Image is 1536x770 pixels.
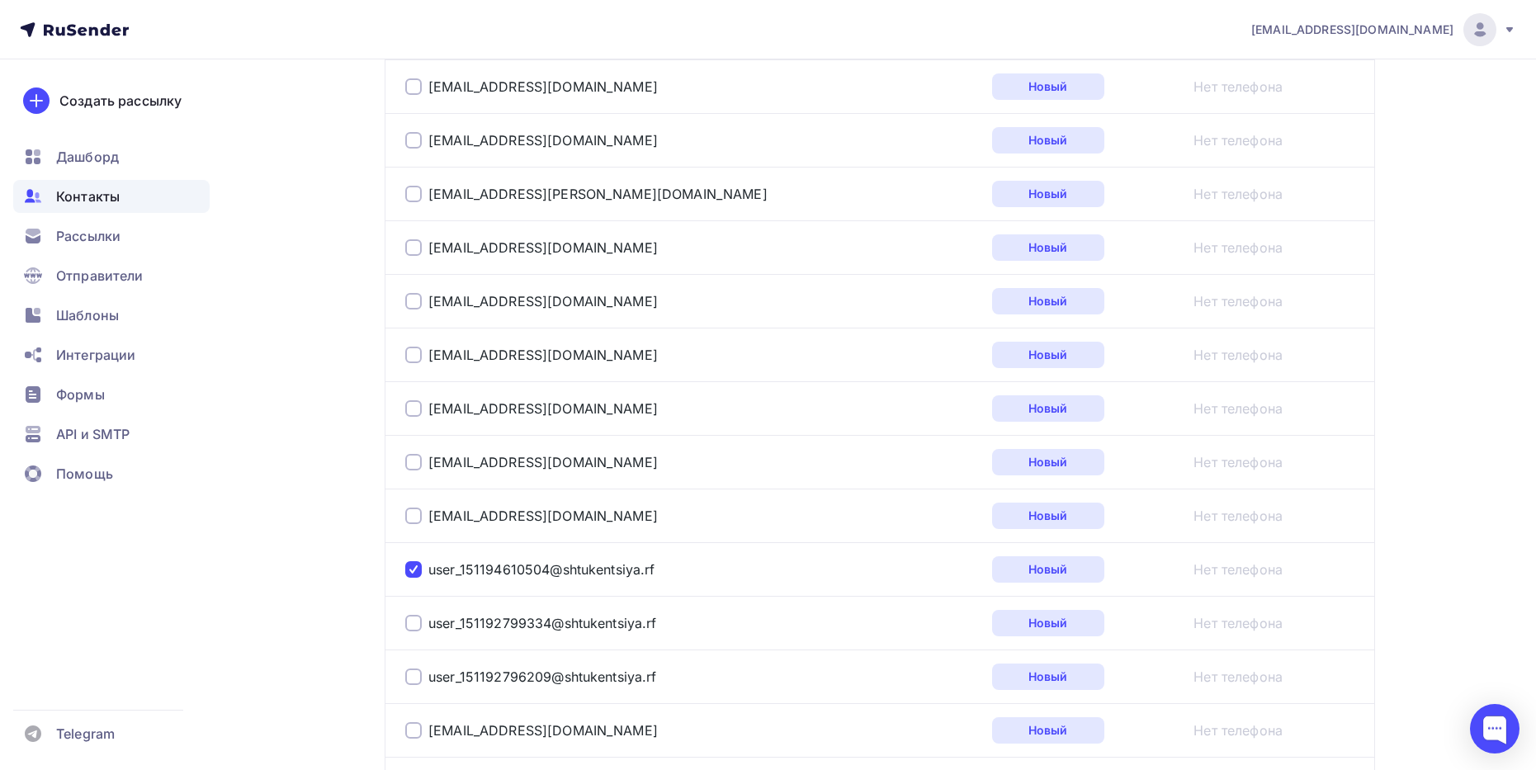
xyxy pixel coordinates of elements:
[13,259,210,292] a: Отправители
[56,464,113,484] span: Помощь
[992,556,1104,583] div: Новый
[428,508,658,524] a: [EMAIL_ADDRESS][DOMAIN_NAME]
[56,305,119,325] span: Шаблоны
[56,385,105,404] span: Формы
[13,220,210,253] a: Рассылки
[1193,720,1283,740] a: Нет телефона
[992,288,1104,314] div: Новый
[56,226,121,246] span: Рассылки
[56,266,144,286] span: Отправители
[428,668,657,685] a: user_151192796209@shtukentsiya.rf
[992,395,1104,422] div: Новый
[1193,130,1283,150] a: Нет телефона
[59,91,182,111] div: Создать рассылку
[1193,77,1283,97] a: Нет телефона
[13,140,210,173] a: Дашборд
[992,181,1104,207] div: Новый
[1193,560,1283,579] a: Нет телефона
[56,147,119,167] span: Дашборд
[1251,13,1516,46] a: [EMAIL_ADDRESS][DOMAIN_NAME]
[428,78,658,95] a: [EMAIL_ADDRESS][DOMAIN_NAME]
[428,561,655,578] a: user_151194610504@shtukentsiya.rf
[56,424,130,444] span: API и SMTP
[428,132,658,149] a: [EMAIL_ADDRESS][DOMAIN_NAME]
[13,299,210,332] a: Шаблоны
[1193,613,1283,633] a: Нет телефона
[13,378,210,411] a: Формы
[428,722,658,739] a: [EMAIL_ADDRESS][DOMAIN_NAME]
[1193,345,1283,365] a: Нет телефона
[428,615,657,631] a: user_151192799334@shtukentsiya.rf
[428,454,658,470] a: [EMAIL_ADDRESS][DOMAIN_NAME]
[992,342,1104,368] div: Новый
[1193,399,1283,418] a: Нет телефона
[992,664,1104,690] div: Новый
[428,293,658,309] a: [EMAIL_ADDRESS][DOMAIN_NAME]
[1251,21,1453,38] span: [EMAIL_ADDRESS][DOMAIN_NAME]
[1193,667,1283,687] a: Нет телефона
[1193,291,1283,311] a: Нет телефона
[992,449,1104,475] div: Новый
[1193,184,1283,204] a: Нет телефона
[992,73,1104,100] div: Новый
[56,345,135,365] span: Интеграции
[428,239,658,256] a: [EMAIL_ADDRESS][DOMAIN_NAME]
[992,503,1104,529] div: Новый
[56,724,115,744] span: Telegram
[428,347,658,363] a: [EMAIL_ADDRESS][DOMAIN_NAME]
[1193,506,1283,526] a: Нет телефона
[992,610,1104,636] div: Новый
[13,180,210,213] a: Контакты
[1193,238,1283,257] a: Нет телефона
[428,186,768,202] a: [EMAIL_ADDRESS][PERSON_NAME][DOMAIN_NAME]
[428,400,658,417] a: [EMAIL_ADDRESS][DOMAIN_NAME]
[992,717,1104,744] div: Новый
[992,127,1104,154] div: Новый
[992,234,1104,261] div: Новый
[56,187,120,206] span: Контакты
[1193,452,1283,472] a: Нет телефона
